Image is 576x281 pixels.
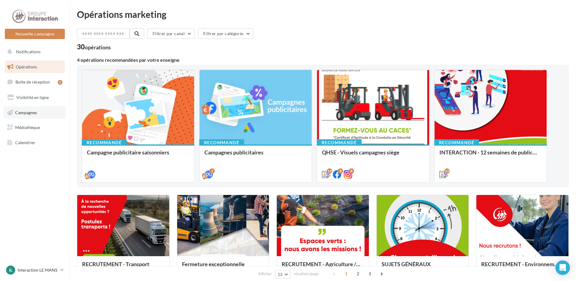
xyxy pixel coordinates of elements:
button: Filtrer par catégorie [198,28,253,39]
a: IL Interaction LE MANS [5,264,65,276]
a: Médiathèque [4,121,66,134]
div: Recommandé [434,139,479,146]
div: Opérations marketing [77,10,569,19]
div: Open Intercom Messenger [555,260,570,275]
div: 12 [444,168,450,174]
div: Recommandé [199,139,244,146]
a: Opérations [4,61,66,73]
div: Recommandé [82,139,127,146]
span: 12 [278,272,283,277]
div: SUJETS GÉNÉRAUX [382,261,464,273]
div: RECRUTEMENT - Environnement [481,261,564,273]
a: Calendrier [4,136,66,149]
div: 4 opérations recommandées par votre enseigne [77,58,569,62]
div: RECRUTEMENT - Transport [82,261,164,273]
button: Filtrer par canal [147,28,195,39]
div: 2 [209,168,215,174]
div: QHSE - Visuels campagnes siège [322,149,424,161]
span: 1 [341,269,351,279]
span: Notifications [16,49,41,54]
button: 12 [275,270,290,279]
span: résultats/page [294,271,319,277]
a: Visibilité en ligne [4,91,66,104]
span: Afficher [258,271,272,277]
span: 2 [353,269,363,279]
span: Opérations [16,64,37,69]
a: Boîte de réception1 [4,75,66,88]
a: Campagnes [4,106,66,119]
button: Notifications [4,45,64,58]
span: IL [9,267,12,273]
div: opérations [85,45,111,50]
span: Campagnes [15,110,37,115]
span: Médiathèque [15,125,40,130]
div: Campagnes publicitaires [204,149,307,161]
div: INTERACTION - 12 semaines de publication [439,149,542,161]
div: 12 [327,168,332,174]
span: 3 [365,269,375,279]
div: Recommandé [317,139,362,146]
div: 30 [77,44,111,50]
span: Visibilité en ligne [16,95,49,100]
div: 8 [349,168,354,174]
div: RECRUTEMENT - Agriculture / Espaces verts [282,261,364,273]
div: Fermeture exceptionnelle [182,261,264,273]
div: 8 [338,168,343,174]
span: Boîte de réception [15,79,50,84]
div: Campagne publicitaire saisonniers [87,149,189,161]
button: Nouvelle campagne [5,29,65,39]
span: Calendrier [15,140,35,145]
p: Interaction LE MANS [18,267,58,273]
div: 1 [58,80,62,85]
